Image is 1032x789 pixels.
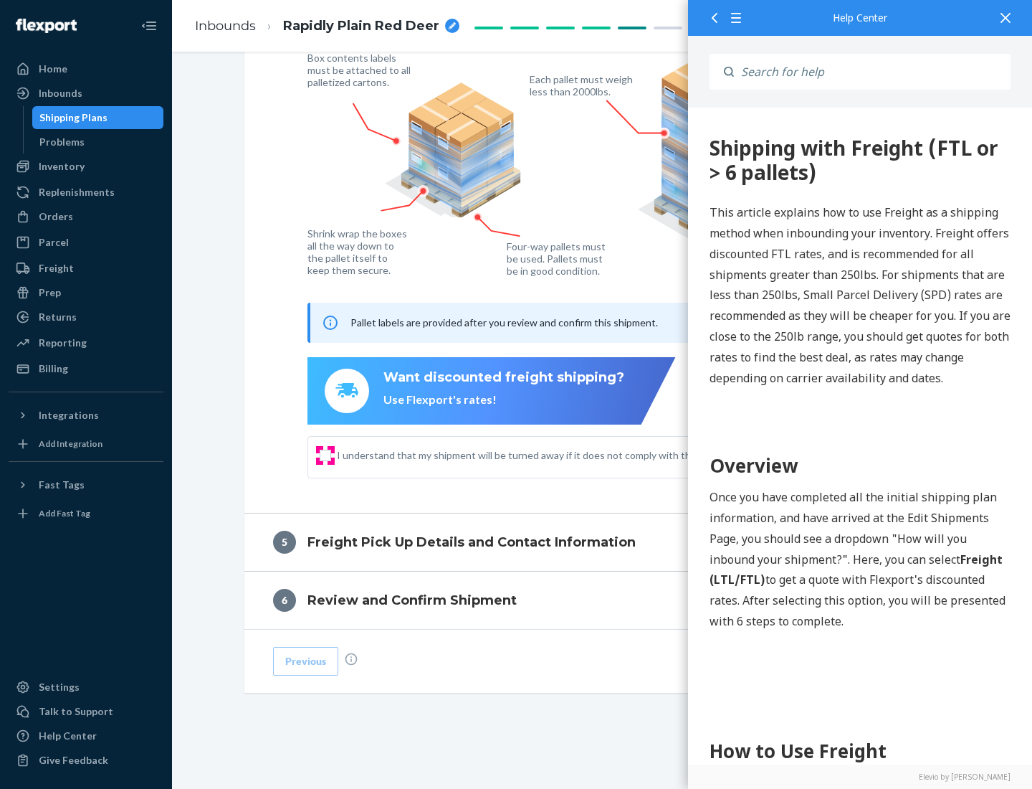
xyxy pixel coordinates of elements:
div: 360 Shipping with Freight (FTL or > 6 pallets) [21,29,322,77]
div: Add Fast Tag [39,507,90,519]
a: Problems [32,131,164,153]
div: Home [39,62,67,76]
a: Add Integration [9,433,163,455]
div: Give Feedback [39,753,108,767]
a: Home [9,57,163,80]
a: Replenishments [9,181,163,204]
p: This article explains how to use Freight as a shipping method when inbounding your inventory. Fre... [21,95,322,280]
div: Inbounds [39,86,82,100]
a: Settings [9,676,163,699]
div: Use Flexport's rates! [383,392,624,408]
button: 5Freight Pick Up Details and Contact Information [244,514,961,571]
div: Talk to Support [39,704,113,719]
a: Shipping Plans [32,106,164,129]
h4: Freight Pick Up Details and Contact Information [307,533,636,552]
a: Talk to Support [9,700,163,723]
a: Add Fast Tag [9,502,163,525]
input: Search [734,54,1010,90]
a: Billing [9,357,163,380]
a: Freight [9,257,163,280]
div: Prep [39,285,61,300]
div: Problems [39,135,85,149]
input: I understand that my shipment will be turned away if it does not comply with the above guidelines. [320,450,331,461]
a: Returns [9,306,163,329]
div: 6 [273,589,296,612]
span: Pallet labels are provided after you review and confirm this shipment. [350,316,658,329]
img: Flexport logo [16,19,77,33]
div: Want discounted freight shipping? [383,369,624,387]
span: I understand that my shipment will be turned away if it does not comply with the above guidelines. [337,448,886,463]
span: Rapidly Plain Red Deer [283,17,439,36]
a: Parcel [9,231,163,254]
button: Previous [273,647,338,676]
div: Returns [39,310,77,324]
button: Integrations [9,404,163,427]
a: Elevio by [PERSON_NAME] [709,772,1010,782]
button: Give Feedback [9,749,163,772]
a: Reporting [9,331,163,354]
div: Replenishments [39,185,115,199]
a: Inbounds [9,82,163,105]
div: Orders [39,209,73,224]
div: 5 [273,531,296,554]
div: Integrations [39,408,99,422]
a: Prep [9,281,163,304]
h4: Review and Confirm Shipment [307,591,517,610]
button: Fast Tags [9,473,163,496]
a: Help Center [9,724,163,747]
button: Close Navigation [135,11,163,40]
figcaption: Box contents labels must be attached to all palletized cartons. [307,52,414,88]
a: Inventory [9,155,163,178]
figcaption: Four-way pallets must be used. Pallets must be in good condition. [507,240,606,277]
figcaption: Each pallet must weigh less than 2000lbs. [530,73,636,98]
div: Help Center [709,13,1010,23]
div: Help Center [39,729,97,743]
p: Once you have completed all the initial shipping plan information, and have arrived at the Edit S... [21,379,322,524]
h1: Overview [21,344,322,372]
div: Reporting [39,336,87,350]
a: Inbounds [195,18,256,34]
div: Fast Tags [39,478,85,492]
h1: How to Use Freight [21,630,322,658]
div: Freight [39,261,74,275]
figcaption: Shrink wrap the boxes all the way down to the pallet itself to keep them secure. [307,227,410,276]
div: Settings [39,680,80,694]
div: Shipping Plans [39,110,107,125]
ol: breadcrumbs [183,5,471,47]
div: Billing [39,362,68,376]
a: Orders [9,205,163,228]
button: 6Review and Confirm Shipment [244,572,961,629]
div: Add Integration [39,438,102,450]
div: Inventory [39,159,85,174]
h2: Step 1: Boxes and Labels [21,672,322,698]
div: Parcel [39,235,69,250]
